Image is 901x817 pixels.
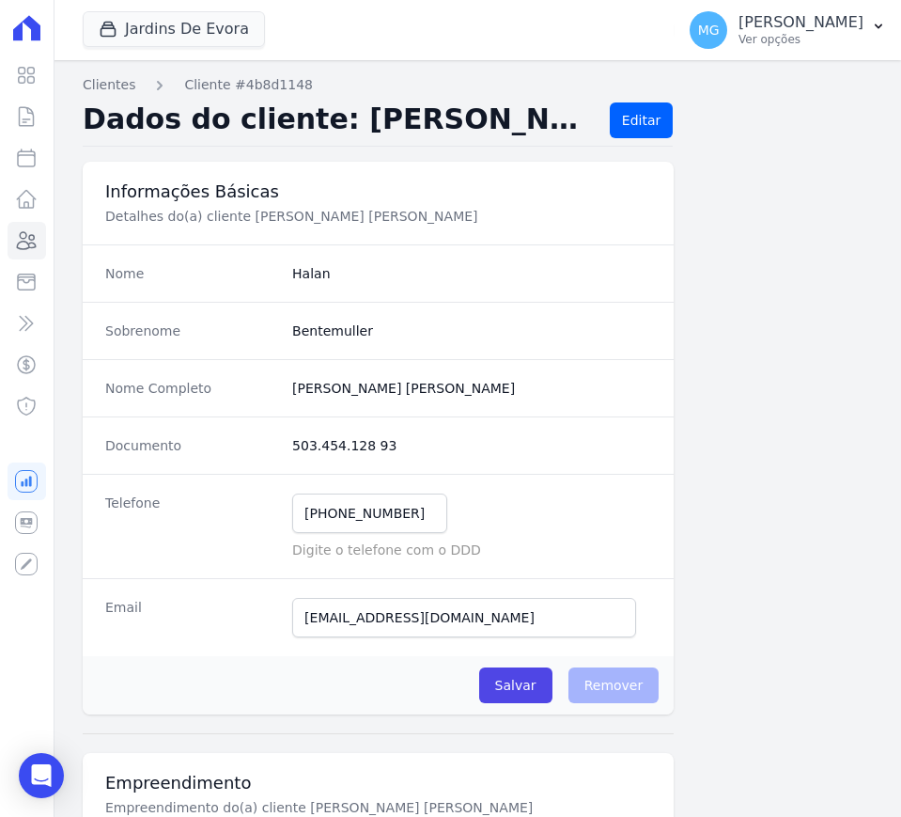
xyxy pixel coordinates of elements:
[738,32,863,47] p: Ver opções
[610,102,673,138] a: Editar
[83,11,265,47] button: Jardins De Evora
[292,379,651,398] dd: [PERSON_NAME] [PERSON_NAME]
[19,753,64,798] div: Open Intercom Messenger
[105,772,651,794] h3: Empreendimento
[105,181,651,203] h3: Informações Básicas
[105,264,277,283] dt: Nome
[292,436,651,455] dd: 503.454.128 93
[292,541,651,559] p: Digite o telefone com o DDD
[105,207,651,226] p: Detalhes do(a) cliente [PERSON_NAME] [PERSON_NAME]
[292,322,651,340] dd: Bentemuller
[479,668,552,703] input: Salvar
[568,668,660,703] span: Remover
[184,75,313,95] a: Cliente #4b8d1148
[105,436,277,455] dt: Documento
[675,4,901,56] button: MG [PERSON_NAME] Ver opções
[105,598,277,637] dt: Email
[738,13,863,32] p: [PERSON_NAME]
[105,322,277,340] dt: Sobrenome
[83,102,595,138] h2: Dados do cliente: [PERSON_NAME]
[698,24,720,37] span: MG
[105,494,277,559] dt: Telefone
[292,264,651,283] dd: Halan
[83,75,135,95] a: Clientes
[105,798,651,817] p: Empreendimento do(a) cliente [PERSON_NAME] [PERSON_NAME]
[105,379,277,398] dt: Nome Completo
[83,75,871,95] nav: Breadcrumb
